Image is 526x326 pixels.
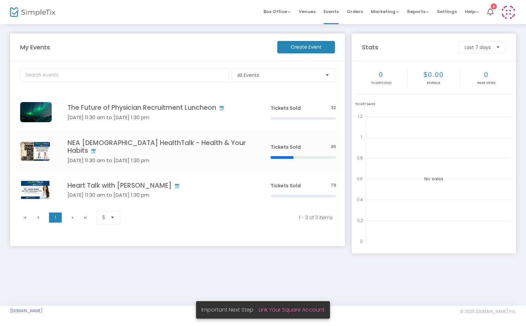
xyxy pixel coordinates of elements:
[49,213,62,223] span: Page 1
[67,192,250,198] h5: [DATE] 11:30 am to [DATE] 1:30 pm
[102,214,105,221] span: 5
[371,8,399,15] span: Marketing
[493,41,503,53] button: Select
[259,306,325,314] a: Link Your Square Account
[347,3,363,20] span: Orders
[331,144,336,150] span: 35
[323,69,332,82] button: Select
[264,8,291,15] span: Box Office
[201,306,259,314] span: Important Next Step
[355,112,513,246] div: No sales
[331,105,336,111] span: 32
[324,3,339,20] span: Events
[355,102,513,107] div: Ticket Sales
[356,71,407,79] h2: 0
[271,182,301,189] span: Tickets Sold
[17,43,274,52] m-panel-title: My Events
[271,144,301,150] span: Tickets Sold
[356,81,407,86] p: Tickets sold
[20,180,50,199] img: Healthtalkpostcard-HeartHealth25ST.jpg
[408,81,459,86] p: Revenue
[20,68,229,82] input: Search events
[277,41,335,53] m-button: Create Event
[465,8,479,15] span: Help
[67,104,250,111] h4: The Future of Physician Recruitment Luncheon
[491,3,497,9] div: 5
[20,142,50,161] img: 638798946425539890Healthtalk11x17-HapbitsYourHealth25.jpg
[408,71,459,79] h2: $0.00
[460,309,516,314] span: © 2025 [DOMAIN_NAME] Inc.
[437,3,457,20] span: Settings
[271,105,301,111] span: Tickets Sold
[20,102,52,122] img: img_lights.jpg
[358,43,456,52] m-panel-title: Stats
[465,44,491,51] span: Last 7 days
[67,157,250,164] h5: [DATE] 11:30 am to [DATE] 1:30 pm
[299,3,316,20] span: Venues
[132,214,333,221] kendo-pager-info: 1 - 3 of 3 items
[67,182,250,189] h4: Heart Talk with [PERSON_NAME]
[16,94,340,208] div: Data table
[461,71,512,79] h2: 0
[407,8,429,15] span: Reports
[331,182,336,189] span: 79
[67,139,250,155] h4: NEA [DEMOGRAPHIC_DATA] HealthTalk - Health & Your Habits
[237,72,320,79] span: All Events
[67,114,250,121] h5: [DATE] 11:30 am to [DATE] 1:30 pm
[108,211,117,224] button: Select
[461,81,512,86] p: Page Views
[10,308,43,314] a: [DOMAIN_NAME]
